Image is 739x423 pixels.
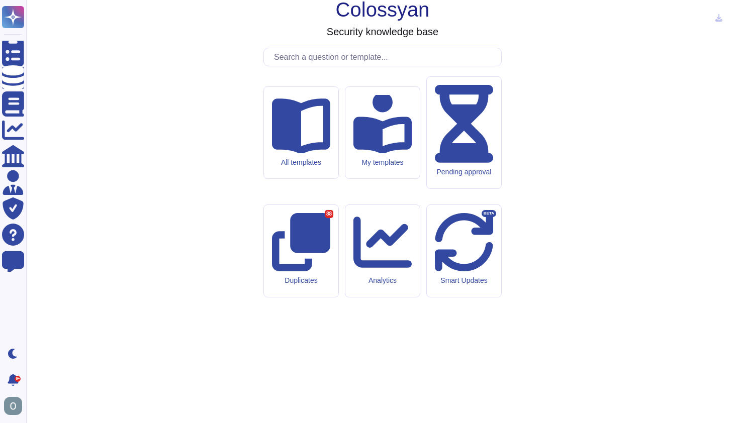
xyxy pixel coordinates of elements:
[327,26,438,38] h3: Security knowledge base
[482,210,496,217] div: BETA
[435,276,493,285] div: Smart Updates
[15,376,21,382] div: 9+
[325,210,333,218] div: 88
[4,397,22,415] img: user
[272,276,330,285] div: Duplicates
[353,158,412,167] div: My templates
[353,276,412,285] div: Analytics
[272,158,330,167] div: All templates
[435,168,493,176] div: Pending approval
[2,395,29,417] button: user
[269,48,501,66] input: Search a question or template...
